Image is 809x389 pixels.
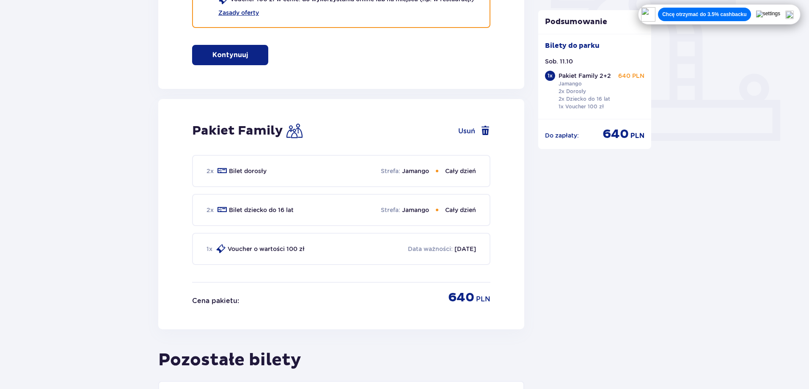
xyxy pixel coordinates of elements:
div: 1 x [545,71,555,81]
p: Jamango [402,167,429,175]
p: Podsumowanie [538,17,652,27]
p: PLN [476,295,490,304]
a: Zasady oferty [218,8,259,17]
p: Voucher o wartości 100 zł [228,245,305,253]
p: [DATE] [454,245,476,253]
p: Bilet dziecko do 16 lat [229,206,294,214]
img: Family Icon [286,123,303,139]
p: 1 x [206,245,212,253]
p: Kontynuuj [212,50,248,60]
p: 2x Dorosły 2x Dziecko do 16 lat 1x Voucher 100 zł [559,88,610,110]
h2: Pozostałe bilety [158,339,524,371]
p: : [237,296,239,306]
p: 640 PLN [618,72,644,80]
button: Kontynuuj [192,45,268,65]
p: Data ważności : [408,245,453,253]
p: 2 x [206,167,214,175]
p: Cały dzień [445,167,476,175]
p: Strefa : [381,167,400,175]
p: Jamango [559,80,582,88]
p: Strefa : [381,206,400,214]
p: Bilet dorosły [229,167,267,175]
p: Do zapłaty : [545,131,579,140]
span: 640 [603,126,629,142]
p: Cały dzień [445,206,476,214]
p: 640 [448,290,474,306]
p: 2 x [206,206,214,214]
p: Pakiet Family 2+2 [559,72,611,80]
p: Sob. 11.10 [545,57,573,66]
p: Cena pakietu [192,296,237,306]
h2: Pakiet Family [192,123,283,139]
button: Usuń [458,126,490,136]
p: Jamango [402,206,429,214]
p: Bilety do parku [545,41,600,50]
span: PLN [630,131,644,141]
